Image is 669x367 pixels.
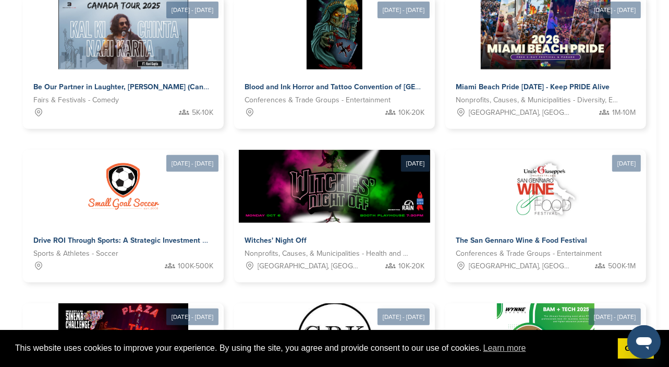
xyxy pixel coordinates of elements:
div: [DATE] - [DATE] [378,309,430,325]
span: Sports & Athletes - Soccer [33,248,118,259]
span: 100K-500K [178,261,213,272]
a: learn more about cookies [482,340,528,356]
iframe: Button to launch messaging window [627,325,661,359]
img: Sponsorpitch & [87,150,160,223]
div: [DATE] - [DATE] [589,309,641,325]
div: [DATE] - [DATE] [166,309,218,325]
a: dismiss cookie message [618,338,654,359]
span: Nonprofits, Causes, & Municipalities - Health and Wellness [245,248,409,259]
span: [GEOGRAPHIC_DATA], [GEOGRAPHIC_DATA] [258,261,361,272]
img: Sponsorpitch & [505,150,587,223]
span: 5K-10K [192,107,213,119]
span: Witches' Night Off [245,236,307,245]
span: [GEOGRAPHIC_DATA], [GEOGRAPHIC_DATA] [469,261,573,272]
div: [DATE] - [DATE] [378,2,430,18]
span: 1M-10M [612,107,636,119]
span: [GEOGRAPHIC_DATA], [GEOGRAPHIC_DATA] [469,107,573,119]
span: Miami Beach Pride [DATE] - Keep PRIDE Alive [456,82,610,91]
div: [DATE] - [DATE] [166,155,218,172]
span: Blood and Ink Horror and Tattoo Convention of [GEOGRAPHIC_DATA] Fall 2025 [245,82,513,91]
span: This website uses cookies to improve your experience. By using the site, you agree and provide co... [15,340,610,356]
span: Fairs & Festivals - Comedy [33,94,119,106]
a: [DATE] Sponsorpitch & Witches' Night Off Nonprofits, Causes, & Municipalities - Health and Wellne... [234,133,435,282]
span: The San Gennaro Wine & Food Festival [456,236,587,245]
span: Drive ROI Through Sports: A Strategic Investment Opportunity [33,236,242,245]
div: [DATE] [401,155,430,172]
a: [DATE] Sponsorpitch & The San Gennaro Wine & Food Festival Conferences & Trade Groups - Entertain... [445,133,646,282]
span: Be Our Partner in Laughter, [PERSON_NAME] (Canada Tour 2025) [33,82,254,91]
div: [DATE] [612,155,641,172]
a: [DATE] - [DATE] Sponsorpitch & Drive ROI Through Sports: A Strategic Investment Opportunity Sport... [23,133,224,282]
span: 10K-20K [398,261,424,272]
span: Nonprofits, Causes, & Municipalities - Diversity, Equity and Inclusion [456,94,620,106]
span: Conferences & Trade Groups - Entertainment [245,94,391,106]
span: Conferences & Trade Groups - Entertainment [456,248,602,259]
span: 500K-1M [608,261,636,272]
span: 10K-20K [398,107,424,119]
img: Sponsorpitch & [239,150,431,223]
div: [DATE] - [DATE] [589,2,641,18]
div: [DATE] - [DATE] [166,2,218,18]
